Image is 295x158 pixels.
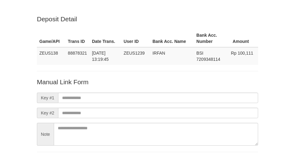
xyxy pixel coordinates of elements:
[37,93,58,103] span: Key #1
[196,51,203,56] span: BSI
[150,30,194,47] th: Bank Acc. Name
[65,30,89,47] th: Trans ID
[124,51,144,56] span: ZEUS1239
[229,30,258,47] th: Amount
[194,30,229,47] th: Bank Acc. Number
[37,77,258,86] p: Manual Link Form
[37,108,58,118] span: Key #2
[37,15,258,23] p: Deposit Detail
[37,30,65,47] th: Game/API
[37,47,65,65] td: ZEUS138
[92,51,109,62] span: [DATE] 13:19:45
[196,57,220,62] span: Copy 7209348114 to clipboard
[121,30,150,47] th: User ID
[89,30,121,47] th: Date Trans.
[37,123,54,146] span: Note
[152,51,165,56] span: IRFAN
[65,47,89,65] td: 88878321
[231,51,253,56] span: Rp 100,111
